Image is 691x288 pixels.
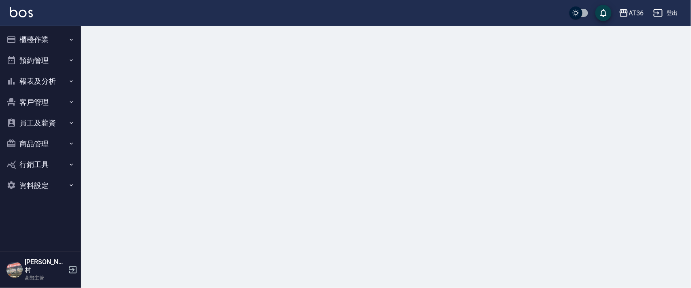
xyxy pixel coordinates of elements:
[3,50,78,71] button: 預約管理
[6,262,23,278] img: Person
[25,258,66,274] h5: [PERSON_NAME]村
[10,7,33,17] img: Logo
[3,71,78,92] button: 報表及分析
[595,5,612,21] button: save
[3,29,78,50] button: 櫃檯作業
[3,92,78,113] button: 客戶管理
[629,8,644,18] div: AT36
[3,112,78,133] button: 員工及薪資
[3,154,78,175] button: 行銷工具
[25,274,66,282] p: 高階主管
[3,133,78,155] button: 商品管理
[650,6,681,21] button: 登出
[616,5,647,21] button: AT36
[3,175,78,196] button: 資料設定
